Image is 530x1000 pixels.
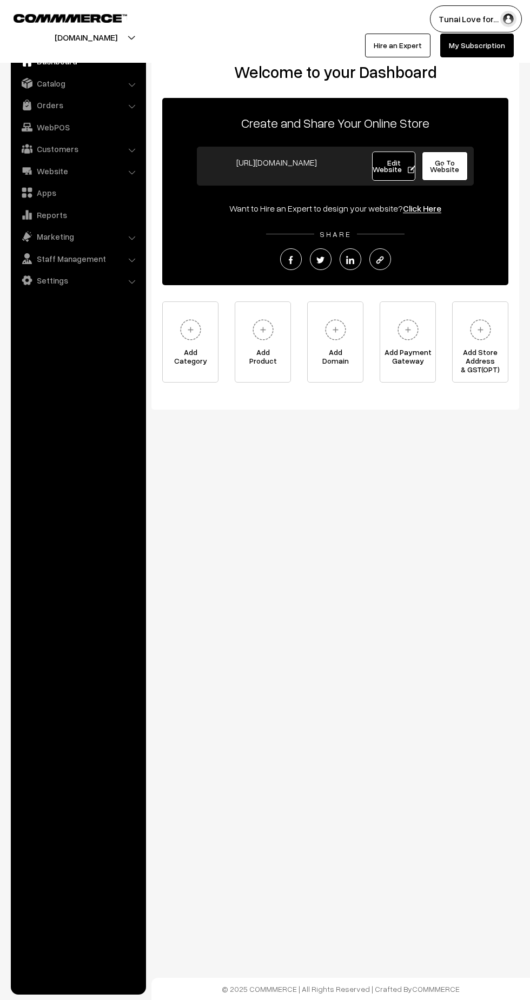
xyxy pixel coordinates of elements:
span: SHARE [314,229,357,239]
span: Add Category [163,348,218,370]
img: plus.svg [248,315,278,345]
a: My Subscription [440,34,514,57]
a: Settings [14,271,142,290]
a: Catalog [14,74,142,93]
span: Add Store Address & GST(OPT) [453,348,508,370]
img: plus.svg [321,315,350,345]
img: plus.svg [393,315,423,345]
a: Apps [14,183,142,202]
img: COMMMERCE [14,14,127,22]
a: Add Store Address& GST(OPT) [452,301,508,383]
img: plus.svg [466,315,495,345]
a: Edit Website [372,152,415,181]
span: Edit Website [373,158,415,174]
a: COMMMERCE [14,11,108,24]
a: Customers [14,139,142,159]
a: Orders [14,95,142,115]
a: Reports [14,205,142,225]
a: COMMMERCE [412,984,460,994]
img: plus.svg [176,315,206,345]
a: Hire an Expert [365,34,430,57]
span: Add Product [235,348,290,370]
a: Add PaymentGateway [380,301,436,383]
div: Want to Hire an Expert to design your website? [162,202,508,215]
a: Staff Management [14,249,142,268]
a: Website [14,161,142,181]
a: WebPOS [14,117,142,137]
span: Add Payment Gateway [380,348,435,370]
span: Go To Website [430,158,459,174]
button: [DOMAIN_NAME] [17,24,155,51]
button: Tunai Love for… [430,5,522,32]
h2: Welcome to your Dashboard [162,62,508,82]
span: Add Domain [308,348,363,370]
a: Marketing [14,227,142,246]
a: AddCategory [162,301,218,383]
a: Go To Website [422,152,468,181]
a: AddDomain [307,301,363,383]
img: user [500,11,516,27]
footer: © 2025 COMMMERCE | All Rights Reserved | Crafted By [151,978,530,1000]
a: AddProduct [235,301,291,383]
a: Click Here [403,203,441,214]
p: Create and Share Your Online Store [162,113,508,133]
